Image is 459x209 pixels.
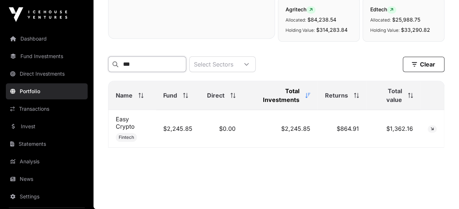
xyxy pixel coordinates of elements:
div: Select Sectors [190,57,238,72]
a: Fund Investments [6,48,88,64]
span: Allocated: [286,17,306,23]
span: Direct [207,91,225,100]
span: Total Investments [250,87,299,104]
span: $314,283.84 [316,27,348,33]
a: Analysis [6,153,88,170]
span: $84,238.54 [307,16,336,23]
img: Icehouse Ventures Logo [9,7,67,22]
span: Total value [374,87,402,104]
a: Dashboard [6,31,88,47]
span: Agritech [286,6,315,12]
a: Settings [6,189,88,205]
a: Statements [6,136,88,152]
a: Portfolio [6,83,88,99]
span: $25,988.75 [392,16,420,23]
td: $2,245.85 [156,110,200,148]
button: Clear [403,57,444,72]
a: Transactions [6,101,88,117]
td: $1,362.16 [366,110,420,148]
span: Name [116,91,133,100]
td: $2,245.85 [243,110,318,148]
a: Easy Crypto [116,115,135,130]
td: $0.00 [200,110,243,148]
span: $33,290.82 [401,27,430,33]
a: Direct Investments [6,66,88,82]
span: Allocated: [370,17,391,23]
span: Returns [325,91,348,100]
span: Holding Value: [286,27,315,33]
iframe: Chat Widget [422,174,459,209]
span: Edtech [370,6,396,12]
a: News [6,171,88,187]
span: Fintech [119,134,134,140]
td: $864.91 [318,110,366,148]
span: Holding Value: [370,27,399,33]
span: Fund [163,91,177,100]
a: Invest [6,118,88,134]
